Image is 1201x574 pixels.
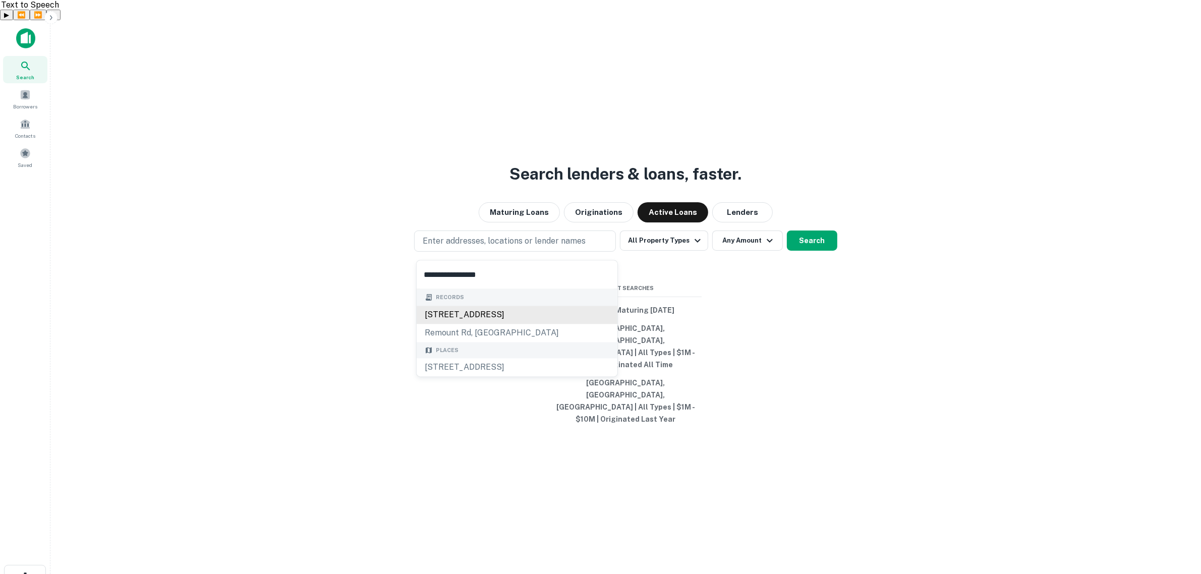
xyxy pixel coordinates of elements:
[712,202,773,222] button: Lenders
[16,73,34,81] span: Search
[3,85,47,112] a: Borrowers
[436,294,464,302] span: Records
[417,306,617,324] div: [STREET_ADDRESS]
[564,202,634,222] button: Originations
[550,319,702,374] button: [GEOGRAPHIC_DATA], [GEOGRAPHIC_DATA], [GEOGRAPHIC_DATA] | All Types | $1M - $10M | Originated All...
[417,359,617,377] div: [STREET_ADDRESS]
[510,162,742,186] h3: Search lenders & loans, faster.
[638,202,708,222] button: Active Loans
[46,10,61,20] button: Settings
[550,284,702,293] span: Recent Searches
[712,231,783,251] button: Any Amount
[436,346,459,355] span: Places
[16,28,35,48] img: capitalize-icon.png
[479,202,560,222] button: Maturing Loans
[3,56,47,83] a: Search
[13,102,37,110] span: Borrowers
[414,231,616,252] button: Enter addresses, locations or lender names
[787,231,837,251] button: Search
[423,235,586,247] p: Enter addresses, locations or lender names
[550,301,702,319] button: All Types | Maturing [DATE]
[550,374,702,428] button: [GEOGRAPHIC_DATA], [GEOGRAPHIC_DATA], [GEOGRAPHIC_DATA] | All Types | $1M - $10M | Originated Las...
[417,324,617,342] div: remount rd, [GEOGRAPHIC_DATA]
[1151,493,1201,542] iframe: Chat Widget
[15,132,35,140] span: Contacts
[3,144,47,171] a: Saved
[18,161,33,169] span: Saved
[3,114,47,142] a: Contacts
[13,10,30,20] button: Previous
[30,10,46,20] button: Forward
[620,231,708,251] button: All Property Types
